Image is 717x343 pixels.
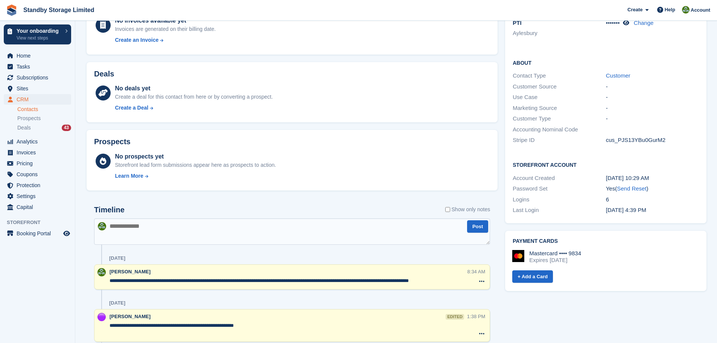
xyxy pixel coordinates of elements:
[606,82,699,91] div: -
[17,202,62,212] span: Capital
[634,20,654,26] a: Change
[513,114,606,123] div: Customer Type
[115,104,272,112] a: Create a Deal
[17,114,71,122] a: Prospects
[513,72,606,80] div: Contact Type
[512,250,524,262] img: Mastercard Logo
[4,180,71,191] a: menu
[94,70,114,78] h2: Deals
[115,25,216,33] div: Invoices are generated on their billing date.
[513,125,606,134] div: Accounting Nominal Code
[606,174,699,183] div: [DATE] 10:29 AM
[691,6,710,14] span: Account
[606,136,699,145] div: cus_PJS13YBu0GurM2
[513,136,606,145] div: Stripe ID
[115,36,158,44] div: Create an Invoice
[17,94,62,105] span: CRM
[110,269,151,274] span: [PERSON_NAME]
[17,35,61,41] p: View next steps
[115,172,143,180] div: Learn More
[606,104,699,113] div: -
[513,206,606,215] div: Last Login
[115,152,276,161] div: No prospects yet
[513,59,699,66] h2: About
[4,72,71,83] a: menu
[17,147,62,158] span: Invoices
[467,268,486,275] div: 8:34 AM
[17,191,62,201] span: Settings
[4,24,71,44] a: Your onboarding View next steps
[606,195,699,204] div: 6
[17,180,62,191] span: Protection
[115,161,276,169] div: Storefront lead form submissions appear here as prospects to action.
[115,172,276,180] a: Learn More
[513,93,606,102] div: Use Case
[20,4,97,16] a: Standby Storage Limited
[17,124,31,131] span: Deals
[4,158,71,169] a: menu
[529,257,581,264] div: Expires [DATE]
[62,229,71,238] a: Preview store
[513,104,606,113] div: Marketing Source
[513,29,606,38] li: Aylesbury
[606,20,620,26] span: •••••••
[17,61,62,72] span: Tasks
[513,174,606,183] div: Account Created
[606,93,699,102] div: -
[110,314,151,319] span: [PERSON_NAME]
[617,185,646,192] a: Send Reset
[4,202,71,212] a: menu
[94,137,131,146] h2: Prospects
[467,313,485,320] div: 1:38 PM
[115,16,216,25] div: No invoices available yet
[446,314,464,320] div: edited
[665,6,675,14] span: Help
[98,222,106,230] img: Steven Hambridge
[4,50,71,61] a: menu
[97,313,106,321] img: Sue Ford
[445,206,450,213] input: Show only notes
[109,255,125,261] div: [DATE]
[109,300,125,306] div: [DATE]
[513,20,521,26] span: PTI
[17,106,71,113] a: Contacts
[513,82,606,91] div: Customer Source
[606,114,699,123] div: -
[606,207,646,213] time: 2025-07-27 15:39:35 UTC
[606,184,699,193] div: Yes
[4,83,71,94] a: menu
[529,250,581,257] div: Mastercard •••• 9834
[4,191,71,201] a: menu
[17,136,62,147] span: Analytics
[4,136,71,147] a: menu
[513,161,699,168] h2: Storefront Account
[17,72,62,83] span: Subscriptions
[17,228,62,239] span: Booking Portal
[4,94,71,105] a: menu
[513,195,606,204] div: Logins
[115,84,272,93] div: No deals yet
[467,220,488,233] button: Post
[4,228,71,239] a: menu
[6,5,17,16] img: stora-icon-8386f47178a22dfd0bd8f6a31ec36ba5ce8667c1dd55bd0f319d3a0aa187defe.svg
[513,238,699,244] h2: Payment cards
[17,28,61,34] p: Your onboarding
[7,219,75,226] span: Storefront
[17,169,62,180] span: Coupons
[94,206,125,214] h2: Timeline
[445,206,490,213] label: Show only notes
[606,72,630,79] a: Customer
[115,36,216,44] a: Create an Invoice
[17,124,71,132] a: Deals 43
[615,185,648,192] span: ( )
[97,268,106,276] img: Steven Hambridge
[17,158,62,169] span: Pricing
[513,184,606,193] div: Password Set
[4,169,71,180] a: menu
[17,83,62,94] span: Sites
[627,6,642,14] span: Create
[17,50,62,61] span: Home
[4,61,71,72] a: menu
[115,104,148,112] div: Create a Deal
[4,147,71,158] a: menu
